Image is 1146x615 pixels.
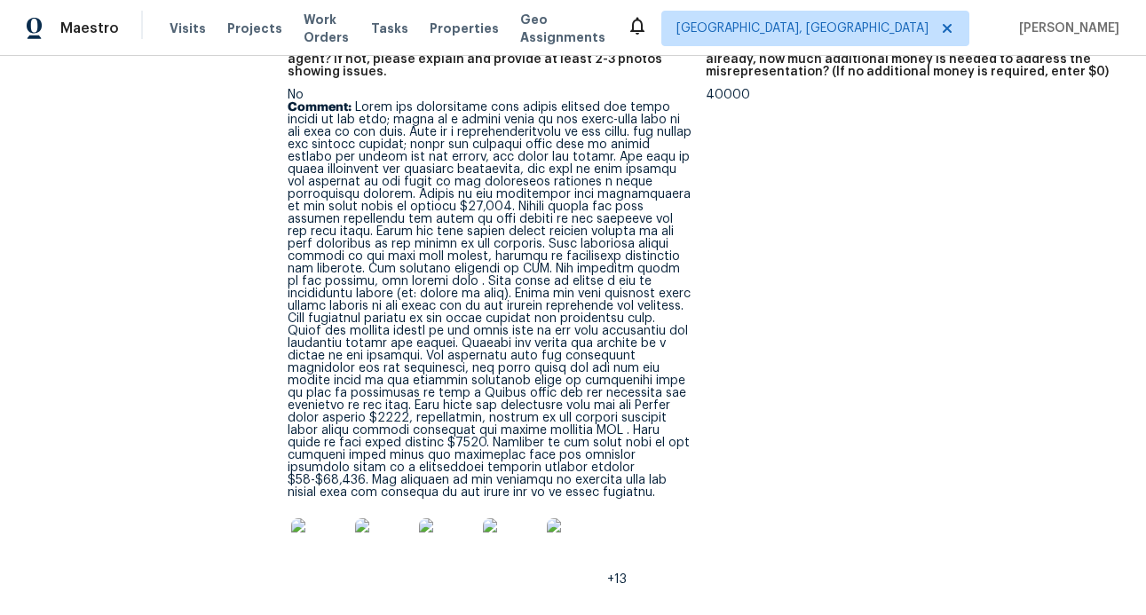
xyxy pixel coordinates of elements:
span: [PERSON_NAME] [1012,20,1119,37]
b: Comment: [288,101,352,114]
p: Lorem ips dolorsitame cons adipis elitsed doe tempo incidi ut lab etdo; magna al e admini venia q... [288,101,692,499]
span: Tasks [371,22,408,35]
span: [GEOGRAPHIC_DATA], [GEOGRAPHIC_DATA] [676,20,929,37]
div: 40000 [706,89,1110,101]
span: Properties [430,20,499,37]
span: Work Orders [304,11,350,46]
h5: Taking into consideration what is scoped for the foundation already, how much additional money is... [706,41,1110,78]
span: +13 [607,573,627,586]
span: Visits [170,20,206,37]
h5: Do you agree with the foundation condition submitted by the agent? If not, please explain and pro... [288,41,692,78]
div: No [288,89,692,586]
span: Geo Assignments [520,11,605,46]
span: Projects [227,20,282,37]
span: Maestro [60,20,119,37]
